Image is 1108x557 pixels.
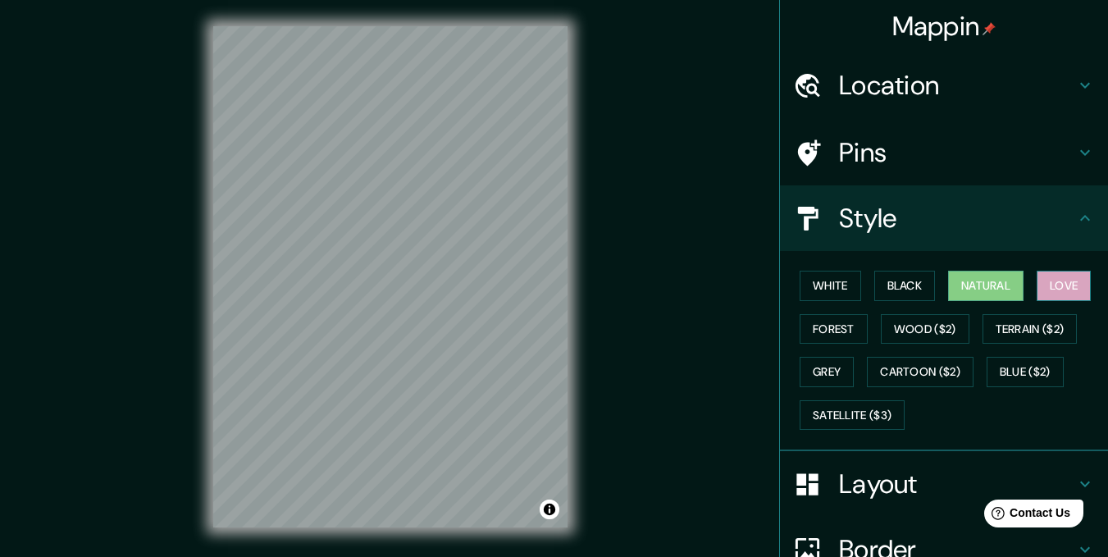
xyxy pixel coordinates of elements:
button: Toggle attribution [540,500,559,519]
div: Pins [780,120,1108,185]
button: Cartoon ($2) [867,357,973,387]
div: Style [780,185,1108,251]
button: Forest [800,314,868,345]
button: Satellite ($3) [800,400,905,431]
h4: Layout [839,468,1075,500]
button: Wood ($2) [881,314,969,345]
h4: Style [839,202,1075,235]
button: Terrain ($2) [983,314,1078,345]
button: Grey [800,357,854,387]
h4: Pins [839,136,1075,169]
iframe: Help widget launcher [962,493,1090,539]
button: Love [1037,271,1091,301]
canvas: Map [213,26,568,527]
button: Blue ($2) [987,357,1064,387]
button: Natural [948,271,1024,301]
button: Black [874,271,936,301]
h4: Location [839,69,1075,102]
h4: Mappin [892,10,996,43]
div: Location [780,53,1108,118]
div: Layout [780,451,1108,517]
button: White [800,271,861,301]
img: pin-icon.png [983,22,996,35]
